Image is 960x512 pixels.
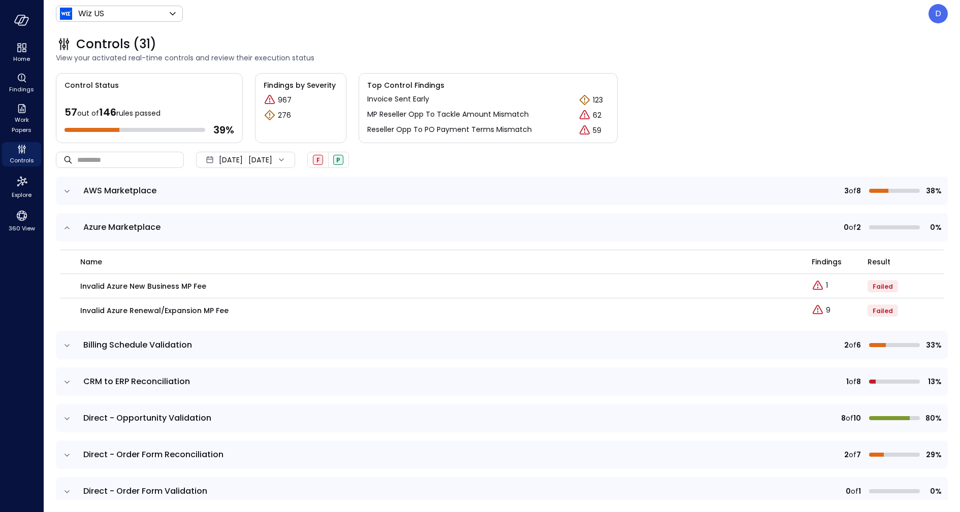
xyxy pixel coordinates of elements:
span: F [316,156,320,164]
button: expand row [62,414,72,424]
span: of [849,449,856,460]
p: 1 [826,280,828,291]
span: 80% [924,413,942,424]
span: 10 [853,413,861,424]
p: Invalid Azure New Business MP Fee [80,281,206,292]
span: of [849,185,856,196]
span: 8 [841,413,846,424]
button: expand row [62,223,72,233]
div: Critical [579,124,591,136]
span: of [846,413,853,424]
span: 0 [844,222,849,233]
a: Explore findings [812,284,828,294]
div: Dudu [929,4,948,23]
span: 39 % [213,123,234,136]
p: 62 [593,110,601,121]
span: 1 [858,486,861,497]
p: 9 [826,305,830,316]
span: Azure Marketplace [83,221,161,233]
p: 59 [593,125,601,136]
a: MP Reseller Opp To Tackle Amount Mismatch [367,109,529,121]
span: name [80,256,102,267]
button: expand row [62,487,72,497]
span: Findings by Severity [264,80,338,91]
span: Controls (31) [76,36,156,52]
span: 8 [856,376,861,387]
span: 7 [856,449,861,460]
span: Work Papers [6,115,37,135]
span: 3 [844,185,849,196]
button: expand row [62,186,72,196]
span: Direct - Opportunity Validation [83,412,211,424]
span: Failed [873,282,893,291]
div: Warning [579,94,591,106]
span: Direct - Order Form Reconciliation [83,449,223,460]
span: of [849,376,856,387]
div: Warning [264,109,276,121]
div: Passed [333,155,343,165]
p: Invalid Azure Renewal/Expansion MP Fee [80,305,229,316]
span: 57 [65,105,77,119]
span: 6 [856,339,861,351]
p: 967 [278,95,292,106]
span: of [849,222,856,233]
span: 38% [924,185,942,196]
p: D [935,8,941,20]
span: AWS Marketplace [83,185,156,196]
p: 276 [278,110,291,121]
span: 360 View [9,223,35,233]
span: 13% [924,376,942,387]
span: Controls [10,155,34,165]
span: rules passed [116,108,161,118]
span: Direct - Order Form Validation [83,485,207,497]
span: 33% [924,339,942,351]
span: Explore [12,190,31,200]
p: Wiz US [78,8,104,20]
div: Critical [579,109,591,121]
span: Billing Schedule Validation [83,339,192,351]
span: Home [13,54,30,64]
button: expand row [62,377,72,387]
span: of [849,339,856,351]
span: [DATE] [219,154,243,165]
span: Findings [812,256,842,267]
div: Controls [2,142,41,166]
span: Findings [9,84,34,94]
span: 2 [844,339,849,351]
div: Explore [2,173,41,201]
a: Reseller Opp To PO Payment Terms Mismatch [367,124,532,136]
p: Reseller Opp To PO Payment Terms Mismatch [367,124,532,135]
span: of [851,486,858,497]
span: Top Control Findings [367,80,609,91]
span: 29% [924,449,942,460]
span: P [336,156,340,164]
span: CRM to ERP Reconciliation [83,376,190,387]
span: 0 [846,486,851,497]
span: 8 [856,185,861,196]
div: Work Papers [2,101,41,136]
button: expand row [62,450,72,460]
a: Invoice Sent Early [367,94,429,106]
div: Findings [2,71,41,95]
span: 0% [924,222,942,233]
p: 123 [593,95,603,106]
span: Result [868,256,890,267]
span: Failed [873,306,893,315]
div: 360 View [2,207,41,234]
p: MP Reseller Opp To Tackle Amount Mismatch [367,109,529,120]
button: expand row [62,340,72,351]
span: View your activated real-time controls and review their execution status [56,52,948,63]
p: Invoice Sent Early [367,94,429,105]
span: 2 [856,222,861,233]
span: 0% [924,486,942,497]
span: 146 [99,105,116,119]
span: 2 [844,449,849,460]
span: Control Status [56,74,119,91]
span: 1 [846,376,849,387]
a: Explore findings [812,309,830,319]
div: Critical [264,94,276,106]
img: Icon [60,8,72,20]
div: Failed [313,155,323,165]
div: Home [2,41,41,65]
span: out of [77,108,99,118]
